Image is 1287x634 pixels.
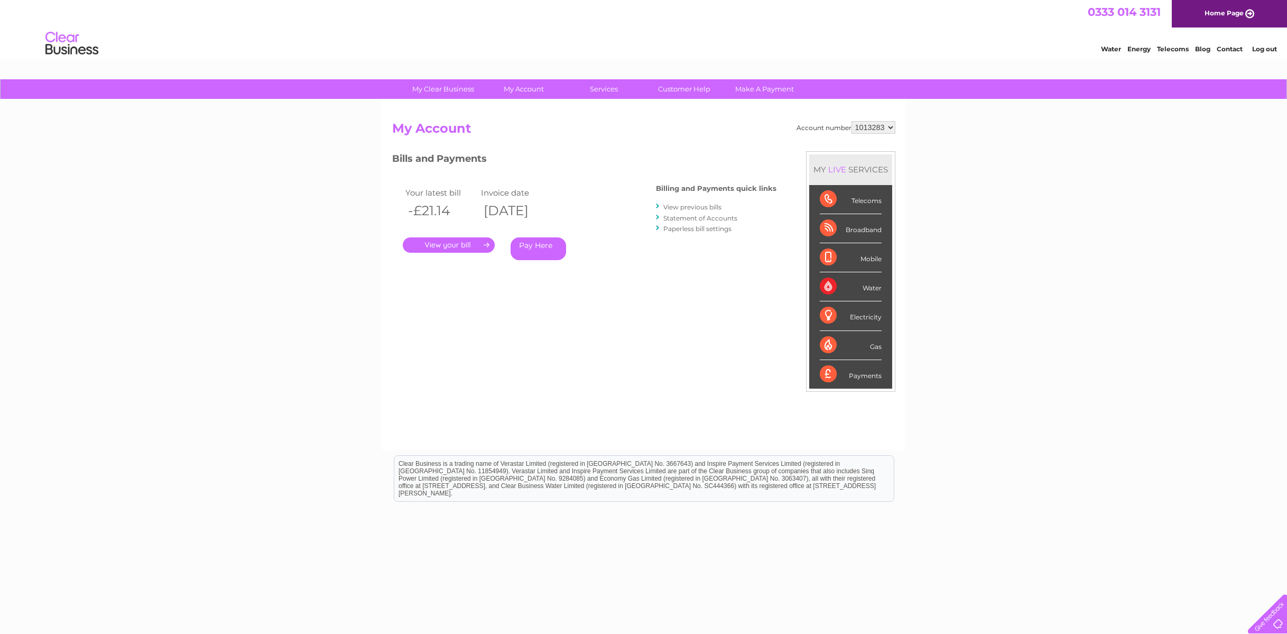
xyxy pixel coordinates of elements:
div: Water [820,272,882,301]
td: Invoice date [478,186,554,200]
a: Customer Help [641,79,728,99]
div: Mobile [820,243,882,272]
img: logo.png [45,27,99,60]
th: [DATE] [478,200,554,222]
a: Blog [1195,45,1210,53]
a: Paperless bill settings [663,225,732,233]
a: Log out [1252,45,1277,53]
a: My Account [480,79,567,99]
div: Telecoms [820,185,882,214]
a: Telecoms [1157,45,1189,53]
a: My Clear Business [400,79,487,99]
div: Payments [820,360,882,389]
h2: My Account [392,121,895,141]
div: MY SERVICES [809,154,892,185]
div: Electricity [820,301,882,330]
div: Account number [797,121,895,134]
a: Services [560,79,647,99]
div: Clear Business is a trading name of Verastar Limited (registered in [GEOGRAPHIC_DATA] No. 3667643... [394,6,894,51]
h4: Billing and Payments quick links [656,185,776,192]
a: Pay Here [511,237,566,260]
a: 0333 014 3131 [1088,5,1161,19]
div: Gas [820,331,882,360]
td: Your latest bill [403,186,479,200]
a: Energy [1127,45,1151,53]
a: Contact [1217,45,1243,53]
div: LIVE [826,164,848,174]
h3: Bills and Payments [392,151,776,170]
a: Water [1101,45,1121,53]
a: View previous bills [663,203,721,211]
a: Make A Payment [721,79,808,99]
div: Broadband [820,214,882,243]
th: -£21.14 [403,200,479,222]
a: . [403,237,495,253]
a: Statement of Accounts [663,214,737,222]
